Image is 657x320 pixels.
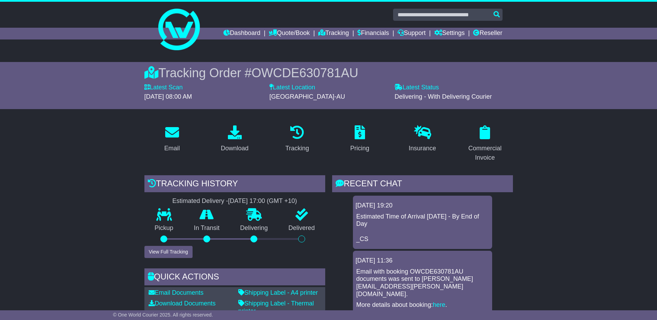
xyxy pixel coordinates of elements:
a: Support [398,28,426,39]
div: Estimated Delivery - [144,197,325,205]
p: In Transit [184,224,230,232]
a: Commercial Invoice [457,123,513,165]
a: Pricing [346,123,374,155]
div: Pricing [350,144,369,153]
a: Financials [357,28,389,39]
div: Insurance [409,144,436,153]
a: Insurance [404,123,441,155]
a: Tracking [281,123,313,155]
span: OWCDE630781AU [251,66,358,80]
p: Delivering [230,224,278,232]
div: [DATE] 19:20 [356,202,489,210]
label: Latest Status [394,84,439,91]
div: Download [221,144,248,153]
div: Email [164,144,180,153]
span: © One World Courier 2025. All rights reserved. [113,312,213,318]
a: Dashboard [223,28,260,39]
div: Tracking [285,144,309,153]
a: Email Documents [149,289,204,296]
span: [DATE] 08:00 AM [144,93,192,100]
div: Quick Actions [144,268,325,287]
p: Pickup [144,224,184,232]
p: Email with booking OWCDE630781AU documents was sent to [PERSON_NAME][EMAIL_ADDRESS][PERSON_NAME][... [356,268,489,298]
button: View Full Tracking [144,246,193,258]
div: Tracking Order # [144,65,513,80]
a: here [433,301,445,308]
a: Download [216,123,253,155]
a: Quote/Book [269,28,310,39]
label: Latest Location [269,84,315,91]
a: Shipping Label - A4 printer [238,289,318,296]
div: Tracking history [144,175,325,194]
span: [GEOGRAPHIC_DATA]-AU [269,93,345,100]
a: Reseller [473,28,502,39]
a: Download Documents [149,300,216,307]
div: [DATE] 17:00 (GMT +10) [228,197,297,205]
a: Email [160,123,184,155]
a: Settings [434,28,465,39]
div: RECENT CHAT [332,175,513,194]
div: [DATE] 11:36 [356,257,489,265]
p: Delivered [278,224,325,232]
label: Latest Scan [144,84,183,91]
div: Commercial Invoice [462,144,508,162]
a: Tracking [318,28,349,39]
p: Estimated Time of Arrival [DATE] - By End of Day _CS [356,213,489,243]
a: Shipping Label - Thermal printer [238,300,314,314]
p: More details about booking: . [356,301,489,309]
span: Delivering - With Delivering Courier [394,93,492,100]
